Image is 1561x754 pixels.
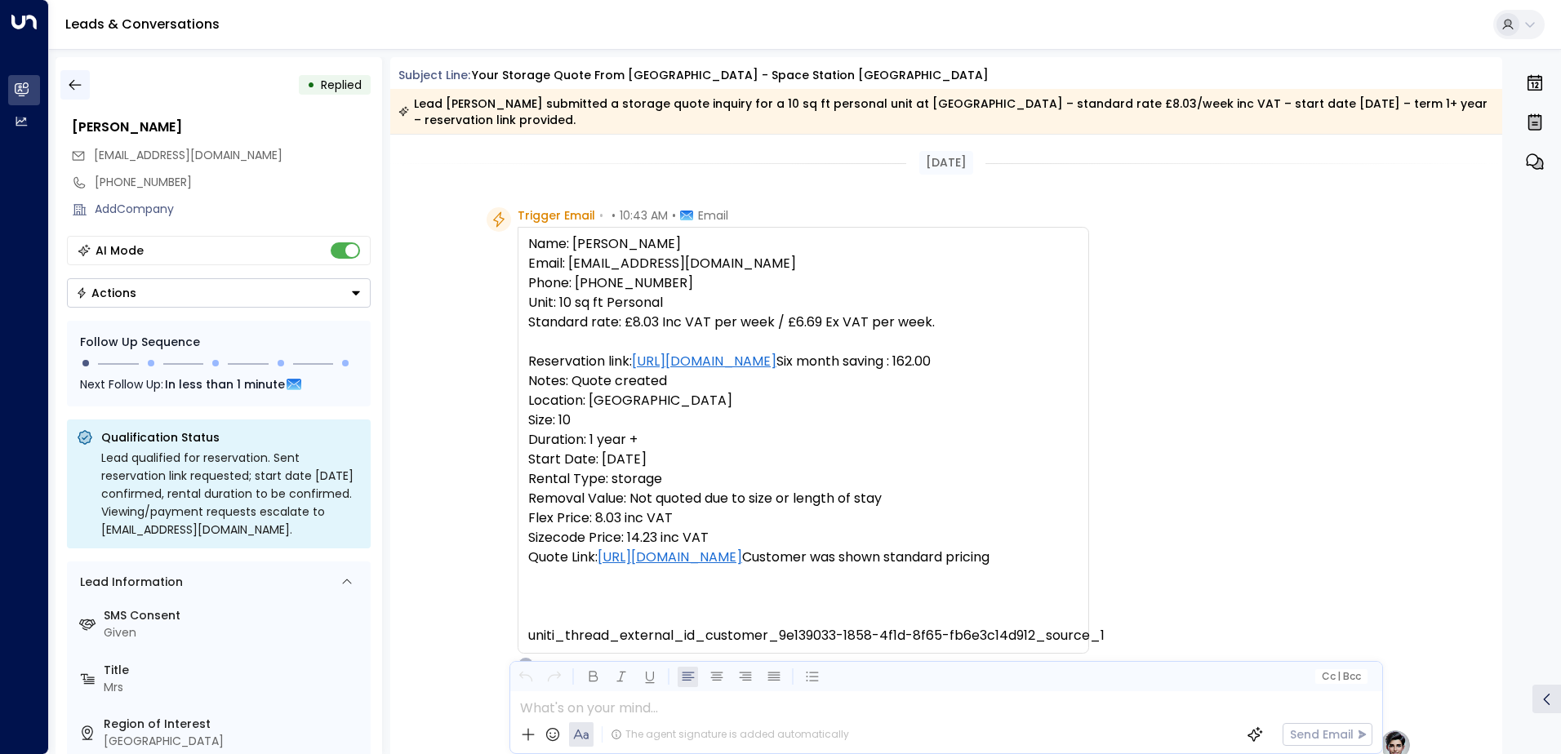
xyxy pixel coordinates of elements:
[165,375,285,393] span: In less than 1 minute
[104,716,364,733] label: Region of Interest
[94,147,282,164] span: ssnow19@aol.co.uk
[612,207,616,224] span: •
[74,574,183,591] div: Lead Information
[672,207,676,224] span: •
[101,429,361,446] p: Qualification Status
[398,67,470,83] span: Subject Line:
[101,449,361,539] div: Lead qualified for reservation. Sent reservation link requested; start date [DATE] confirmed, ren...
[104,624,364,641] div: Given
[1314,669,1367,685] button: Cc|Bcc
[95,201,371,218] div: AddCompany
[65,15,220,33] a: Leads & Conversations
[1321,671,1360,682] span: Cc Bcc
[80,334,358,351] div: Follow Up Sequence
[528,234,1078,645] pre: Name: [PERSON_NAME] Email: [EMAIL_ADDRESS][DOMAIN_NAME] Phone: [PHONE_NUMBER] Unit: 10 sq ft Pers...
[104,733,364,750] div: [GEOGRAPHIC_DATA]
[698,207,728,224] span: Email
[76,286,136,300] div: Actions
[611,727,849,742] div: The agent signature is added automatically
[67,278,371,308] button: Actions
[515,667,536,687] button: Undo
[620,207,668,224] span: 10:43 AM
[919,151,973,175] div: [DATE]
[67,278,371,308] div: Button group with a nested menu
[1337,671,1341,682] span: |
[96,242,144,259] div: AI Mode
[104,662,364,679] label: Title
[518,207,595,224] span: Trigger Email
[398,95,1493,128] div: Lead [PERSON_NAME] submitted a storage quote inquiry for a 10 sq ft personal unit at [GEOGRAPHIC_...
[518,657,534,673] div: O
[598,548,742,567] a: [URL][DOMAIN_NAME]
[544,667,564,687] button: Redo
[632,352,776,371] a: [URL][DOMAIN_NAME]
[321,77,362,93] span: Replied
[94,147,282,163] span: [EMAIL_ADDRESS][DOMAIN_NAME]
[104,679,364,696] div: Mrs
[472,67,989,84] div: Your storage quote from [GEOGRAPHIC_DATA] - Space Station [GEOGRAPHIC_DATA]
[599,207,603,224] span: •
[72,118,371,137] div: [PERSON_NAME]
[104,607,364,624] label: SMS Consent
[307,70,315,100] div: •
[80,375,358,393] div: Next Follow Up:
[95,174,371,191] div: [PHONE_NUMBER]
